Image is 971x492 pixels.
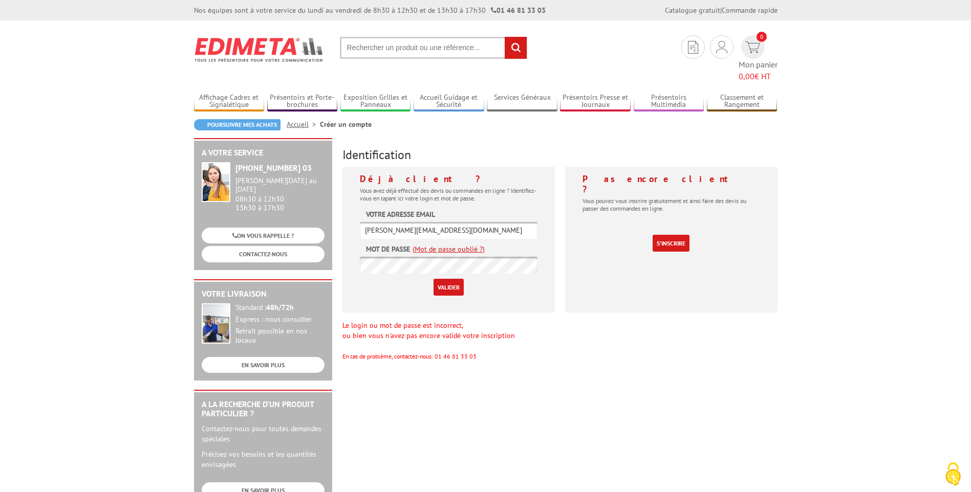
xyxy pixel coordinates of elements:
img: Cookies (fenêtre modale) [940,461,966,487]
p: Contactez-nous pour toutes demandes spéciales [202,423,325,444]
button: Cookies (fenêtre modale) [935,457,971,492]
span: 0,00 [739,71,754,81]
div: Express : nous consulter [235,315,325,324]
p: Vous avez déjà effectué des devis ou commandes en ligne ? Identifiez-vous en tapant ici votre log... [360,187,537,202]
input: Valider [434,279,464,296]
a: Accueil Guidage et Sécurité [414,93,484,110]
strong: [PHONE_NUMBER] 03 [235,163,312,173]
a: Poursuivre mes achats [194,119,280,130]
a: Exposition Grilles et Panneaux [340,93,411,110]
label: Votre adresse email [366,209,435,219]
div: Retrait possible en nos locaux [235,327,325,345]
img: devis rapide [716,41,727,53]
h4: Pas encore client ? [582,174,760,194]
div: Standard : [235,303,325,312]
a: EN SAVOIR PLUS [202,357,325,373]
p: Précisez vos besoins et les quantités envisagées [202,449,325,469]
a: Catalogue gratuit [665,6,720,15]
span: En cas de problème, contactez-nous: 01 46 81 33 03 [342,352,477,360]
strong: 48h/72h [266,303,294,312]
h2: A la recherche d'un produit particulier ? [202,400,325,418]
input: rechercher [505,37,527,59]
div: Nos équipes sont à votre service du lundi au vendredi de 8h30 à 12h30 et de 13h30 à 17h30 [194,5,546,15]
img: devis rapide [745,41,760,53]
a: devis rapide 0 Mon panier 0,00€ HT [739,35,778,82]
div: Le login ou mot de passe est incorrect, ou bien vous n'avez pas encore validé votre inscription [342,320,778,361]
a: Accueil [287,120,320,129]
p: Vous pouvez vous inscrire gratuitement et ainsi faire des devis ou passer des commandes en ligne. [582,197,760,212]
img: Edimeta [194,31,325,69]
img: widget-service.jpg [202,162,230,202]
h2: A votre service [202,148,325,158]
div: | [665,5,778,15]
a: ON VOUS RAPPELLE ? [202,228,325,243]
a: Classement et Rangement [707,93,778,110]
span: Mon panier [739,59,778,82]
input: Rechercher un produit ou une référence... [340,37,527,59]
a: CONTACTEZ-NOUS [202,246,325,262]
div: 08h30 à 12h30 13h30 à 17h30 [235,176,325,212]
a: Services Généraux [487,93,557,110]
a: Affichage Cadres et Signalétique [194,93,265,110]
a: Commande rapide [722,6,778,15]
a: Présentoirs et Porte-brochures [267,93,338,110]
h4: Déjà client ? [360,174,537,184]
a: (Mot de passe oublié ?) [413,244,485,254]
h2: Votre livraison [202,289,325,299]
li: Créer un compte [320,119,372,129]
a: Présentoirs Presse et Journaux [560,93,631,110]
img: devis rapide [688,41,698,54]
div: [PERSON_NAME][DATE] au [DATE] [235,176,325,194]
span: 0 [757,32,767,42]
strong: 01 46 81 33 03 [491,6,546,15]
img: widget-livraison.jpg [202,303,230,344]
a: S'inscrire [653,235,689,252]
span: € HT [739,71,778,82]
label: Mot de passe [366,244,410,254]
a: Présentoirs Multimédia [634,93,704,110]
h3: Identification [342,148,778,162]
